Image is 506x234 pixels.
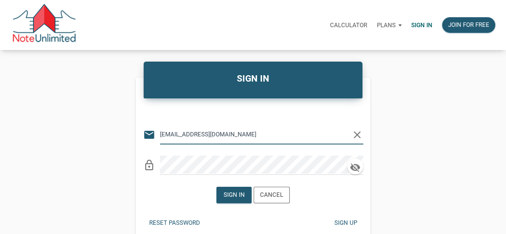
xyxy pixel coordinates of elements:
[351,129,363,141] i: clear
[149,218,200,228] div: Reset password
[143,159,155,171] i: lock_outline
[411,22,432,29] p: Sign in
[372,12,406,38] a: Plans
[442,17,495,33] button: Join for free
[448,20,489,30] div: Join for free
[260,190,283,200] div: Cancel
[143,215,206,231] button: Reset password
[12,4,76,46] img: NoteUnlimited
[325,12,372,38] a: Calculator
[406,12,437,38] a: Sign in
[372,13,406,37] button: Plans
[377,22,396,29] p: Plans
[216,187,252,203] button: Sign in
[334,218,357,228] div: Sign up
[224,190,245,200] div: Sign in
[254,187,290,203] button: Cancel
[330,22,367,29] p: Calculator
[143,129,155,141] i: email
[328,215,363,231] button: Sign up
[150,72,357,86] h4: SIGN IN
[437,12,500,38] a: Join for free
[160,125,351,143] input: Email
